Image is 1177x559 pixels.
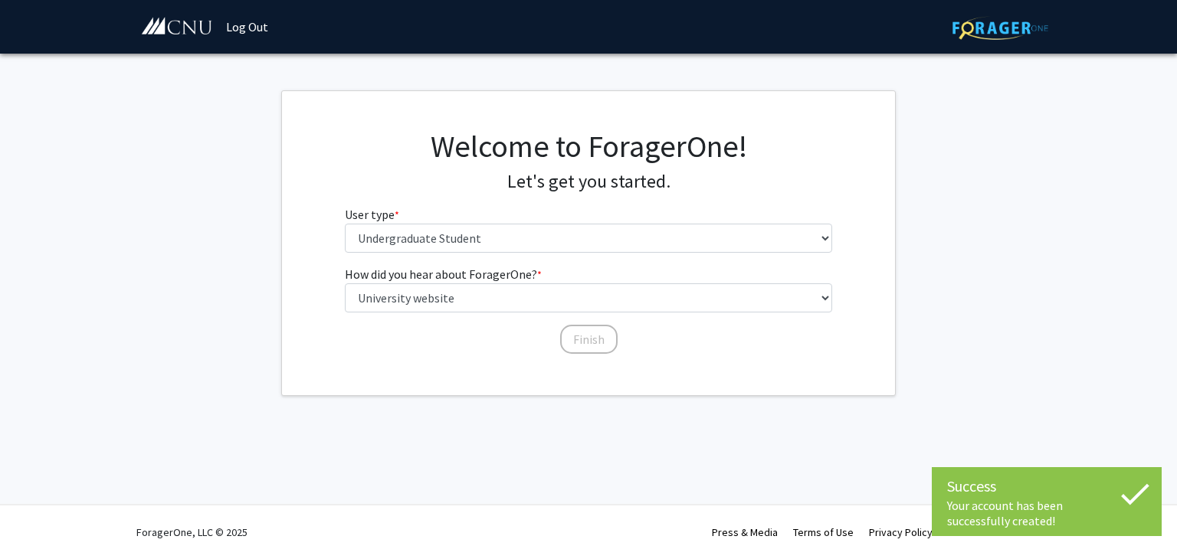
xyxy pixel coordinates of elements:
div: Success [947,475,1146,498]
a: Terms of Use [793,525,854,539]
h1: Welcome to ForagerOne! [345,128,833,165]
a: Press & Media [712,525,778,539]
img: ForagerOne Logo [952,16,1048,40]
iframe: Chat [11,490,65,548]
div: Your account has been successfully created! [947,498,1146,528]
h4: Let's get you started. [345,171,833,193]
button: Finish [560,325,618,354]
div: ForagerOne, LLC © 2025 [136,505,248,559]
label: How did you hear about ForagerOne? [345,265,542,283]
img: Christopher Newport University Logo [140,17,213,36]
a: Privacy Policy [869,525,933,539]
label: User type [345,205,399,224]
